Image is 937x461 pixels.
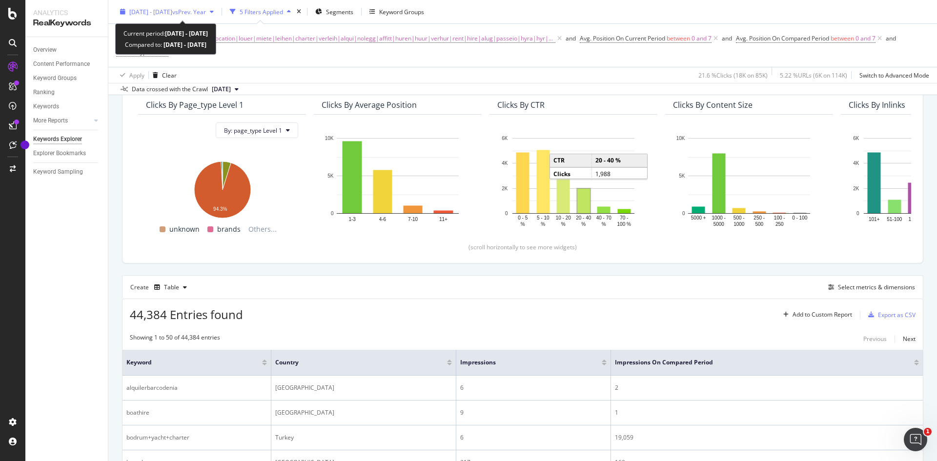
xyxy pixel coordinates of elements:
[129,71,144,79] div: Apply
[853,186,859,191] text: 2K
[521,221,525,227] text: %
[408,217,418,222] text: 7-10
[736,34,829,42] span: Avg. Position On Compared Period
[162,40,206,49] b: [DATE] - [DATE]
[856,32,876,45] span: 0 and 7
[217,223,241,235] span: brands
[903,333,916,345] button: Next
[793,312,852,318] div: Add to Custom Report
[712,215,726,220] text: 1000 -
[348,217,356,222] text: 1-3
[224,126,282,135] span: By: page_type Level 1
[116,4,218,20] button: [DATE] - [DATE]vsPrev. Year
[505,211,508,216] text: 0
[33,73,101,83] a: Keyword Groups
[775,221,784,227] text: 250
[460,358,587,367] span: Impressions
[460,383,607,392] div: 6
[169,223,200,235] span: unknown
[331,211,334,216] text: 0
[774,215,785,220] text: 100 -
[172,7,206,16] span: vs Prev. Year
[863,335,887,343] div: Previous
[126,383,267,392] div: alquilerbarcodenia
[722,34,732,42] div: and
[33,87,101,98] a: Ranking
[33,59,101,69] a: Content Performance
[518,215,528,220] text: 0 - 5
[126,358,247,367] span: Keyword
[863,333,887,345] button: Previous
[213,206,227,212] text: 94.3%
[878,311,916,319] div: Export as CSV
[887,217,902,222] text: 51-100
[33,134,82,144] div: Keywords Explorer
[208,83,243,95] button: [DATE]
[33,148,86,159] div: Explorer Bookmarks
[502,136,508,141] text: 6K
[615,383,919,392] div: 2
[33,45,57,55] div: Overview
[379,7,424,16] div: Keyword Groups
[116,67,144,83] button: Apply
[580,34,665,42] span: Avg. Position On Current Period
[33,167,83,177] div: Keyword Sampling
[596,215,612,220] text: 40 - 70
[132,85,208,94] div: Data crossed with the Crawl
[33,73,77,83] div: Keyword Groups
[713,221,725,227] text: 5000
[856,211,859,216] text: 0
[33,116,91,126] a: More Reports
[275,408,452,417] div: [GEOGRAPHIC_DATA]
[924,428,932,436] span: 1
[460,433,607,442] div: 6
[541,221,545,227] text: %
[216,122,298,138] button: By: page_type Level 1
[838,283,915,291] div: Select metrics & dimensions
[886,34,896,42] div: and
[366,4,428,20] button: Keyword Groups
[755,221,763,227] text: 500
[722,34,732,43] button: and
[556,215,571,220] text: 10 - 20
[33,87,55,98] div: Ranking
[869,217,880,222] text: 101+
[908,217,921,222] text: 16-50
[129,7,172,16] span: [DATE] - [DATE]
[497,100,545,110] div: Clicks By CTR
[326,7,353,16] span: Segments
[379,217,387,222] text: 4-6
[130,280,191,295] div: Create
[130,306,243,322] span: 44,384 Entries found
[146,100,244,110] div: Clicks By page_type Level 1
[146,157,298,220] svg: A chart.
[886,34,896,43] button: and
[275,358,432,367] span: Country
[439,217,448,222] text: 11+
[149,67,177,83] button: Clear
[856,67,929,83] button: Switch to Advanced Mode
[673,133,825,228] div: A chart.
[903,335,916,343] div: Next
[311,4,357,20] button: Segments
[322,133,474,228] svg: A chart.
[733,221,745,227] text: 1000
[617,221,631,227] text: 100 %
[537,215,550,220] text: 5 - 10
[150,280,191,295] button: Table
[164,284,179,290] div: Table
[33,45,101,55] a: Overview
[240,7,283,16] div: 5 Filters Applied
[322,100,417,110] div: Clicks By Average Position
[576,215,591,220] text: 20 - 40
[295,7,303,17] div: times
[212,85,231,94] span: 2025 Aug. 17th
[698,71,768,79] div: 21.6 % Clicks ( 18K on 85K )
[780,71,847,79] div: 5.22 % URLs ( 6K on 114K )
[497,133,650,228] svg: A chart.
[33,134,101,144] a: Keywords Explorer
[275,383,452,392] div: [GEOGRAPHIC_DATA]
